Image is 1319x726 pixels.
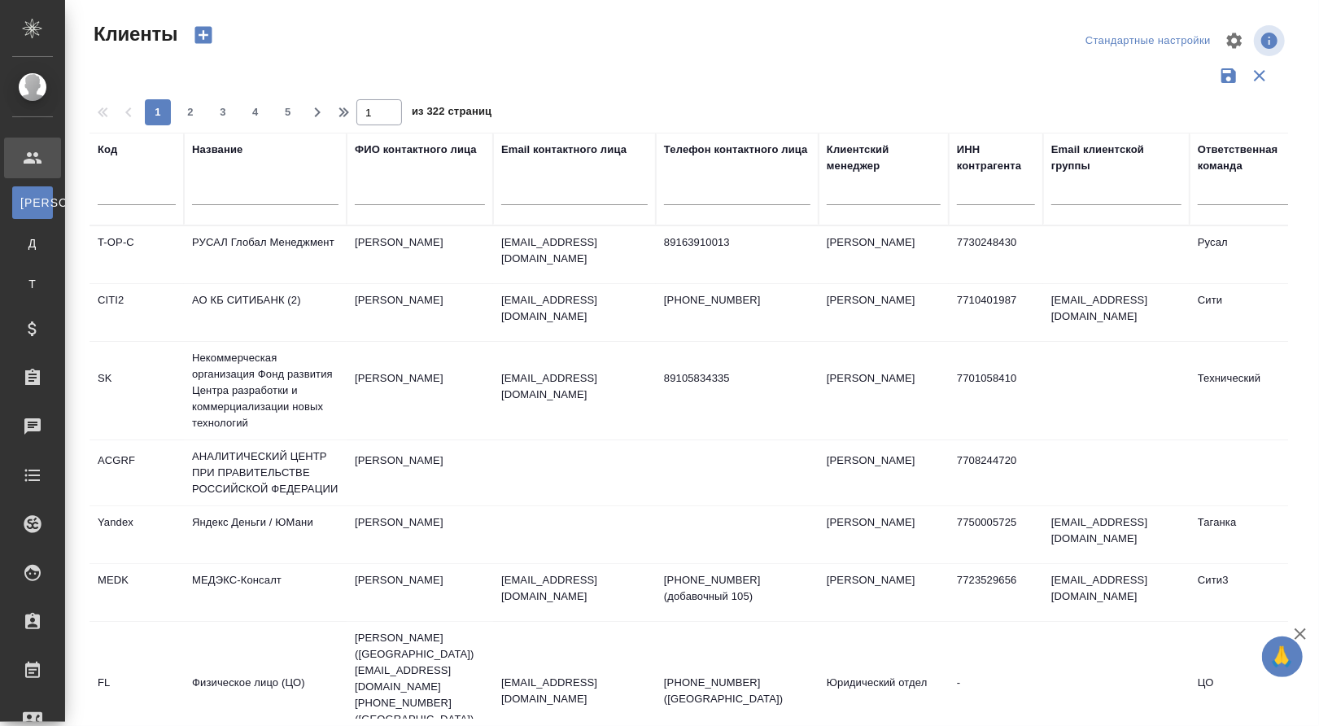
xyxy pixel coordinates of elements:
td: [EMAIL_ADDRESS][DOMAIN_NAME] [1043,506,1190,563]
button: Сохранить фильтры [1213,60,1244,91]
button: 5 [275,99,301,125]
td: ACGRF [90,444,184,501]
span: Клиенты [90,21,177,47]
td: Физическое лицо (ЦО) [184,667,347,724]
td: CITI2 [90,284,184,341]
p: [EMAIL_ADDRESS][DOMAIN_NAME] [501,292,648,325]
td: T-OP-C [90,226,184,283]
span: 4 [242,104,269,120]
td: Yandex [90,506,184,563]
p: [PHONE_NUMBER] [664,292,810,308]
button: Создать [184,21,223,49]
p: [EMAIL_ADDRESS][DOMAIN_NAME] [501,675,648,707]
td: Яндекс Деньги / ЮМани [184,506,347,563]
td: 7701058410 [949,362,1043,419]
td: РУСАЛ Глобал Менеджмент [184,226,347,283]
span: Т [20,276,45,292]
div: Email клиентской группы [1051,142,1181,174]
div: Ответственная команда [1198,142,1312,174]
div: Телефон контактного лица [664,142,808,158]
td: - [949,667,1043,724]
td: [PERSON_NAME] [819,506,949,563]
button: 2 [177,99,203,125]
td: 7708244720 [949,444,1043,501]
span: [PERSON_NAME] [20,195,45,211]
td: [EMAIL_ADDRESS][DOMAIN_NAME] [1043,284,1190,341]
td: Юридический отдел [819,667,949,724]
p: [PHONE_NUMBER] ([GEOGRAPHIC_DATA]) [664,675,810,707]
div: ФИО контактного лица [355,142,477,158]
p: [EMAIL_ADDRESS][DOMAIN_NAME] [501,234,648,267]
span: 5 [275,104,301,120]
p: [PHONE_NUMBER] (добавочный 105) [664,572,810,605]
a: Т [12,268,53,300]
span: 🙏 [1269,640,1296,674]
td: [PERSON_NAME] [819,284,949,341]
div: Клиентский менеджер [827,142,941,174]
td: 7750005725 [949,506,1043,563]
td: [PERSON_NAME] [347,362,493,419]
td: МЕДЭКС-Консалт [184,564,347,621]
p: 89105834335 [664,370,810,387]
span: 3 [210,104,236,120]
div: ИНН контрагента [957,142,1035,174]
td: [PERSON_NAME] [819,564,949,621]
button: 3 [210,99,236,125]
span: Д [20,235,45,251]
span: из 322 страниц [412,102,491,125]
td: [PERSON_NAME] [347,226,493,283]
button: 4 [242,99,269,125]
td: FL [90,667,184,724]
div: Код [98,142,117,158]
td: [PERSON_NAME] [347,564,493,621]
p: [EMAIL_ADDRESS][DOMAIN_NAME] [501,572,648,605]
td: [PERSON_NAME] [347,444,493,501]
a: Д [12,227,53,260]
div: Название [192,142,242,158]
td: [PERSON_NAME] [819,226,949,283]
td: АНАЛИТИЧЕСКИЙ ЦЕНТР ПРИ ПРАВИТЕЛЬСТВЕ РОССИЙСКОЙ ФЕДЕРАЦИИ [184,440,347,505]
p: [EMAIL_ADDRESS][DOMAIN_NAME] [501,370,648,403]
td: 7723529656 [949,564,1043,621]
span: Посмотреть информацию [1254,25,1288,56]
td: 7730248430 [949,226,1043,283]
a: [PERSON_NAME] [12,186,53,219]
td: SK [90,362,184,419]
td: [PERSON_NAME] [819,444,949,501]
span: 2 [177,104,203,120]
td: MEDK [90,564,184,621]
td: Некоммерческая организация Фонд развития Центра разработки и коммерциализации новых технологий [184,342,347,440]
span: Настроить таблицу [1215,21,1254,60]
div: split button [1081,28,1215,54]
button: Сбросить фильтры [1244,60,1275,91]
p: 89163910013 [664,234,810,251]
td: 7710401987 [949,284,1043,341]
div: Email контактного лица [501,142,627,158]
button: 🙏 [1262,636,1303,677]
td: [PERSON_NAME] [347,284,493,341]
td: [PERSON_NAME] [347,506,493,563]
td: [EMAIL_ADDRESS][DOMAIN_NAME] [1043,564,1190,621]
td: [PERSON_NAME] [819,362,949,419]
td: АО КБ СИТИБАНК (2) [184,284,347,341]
